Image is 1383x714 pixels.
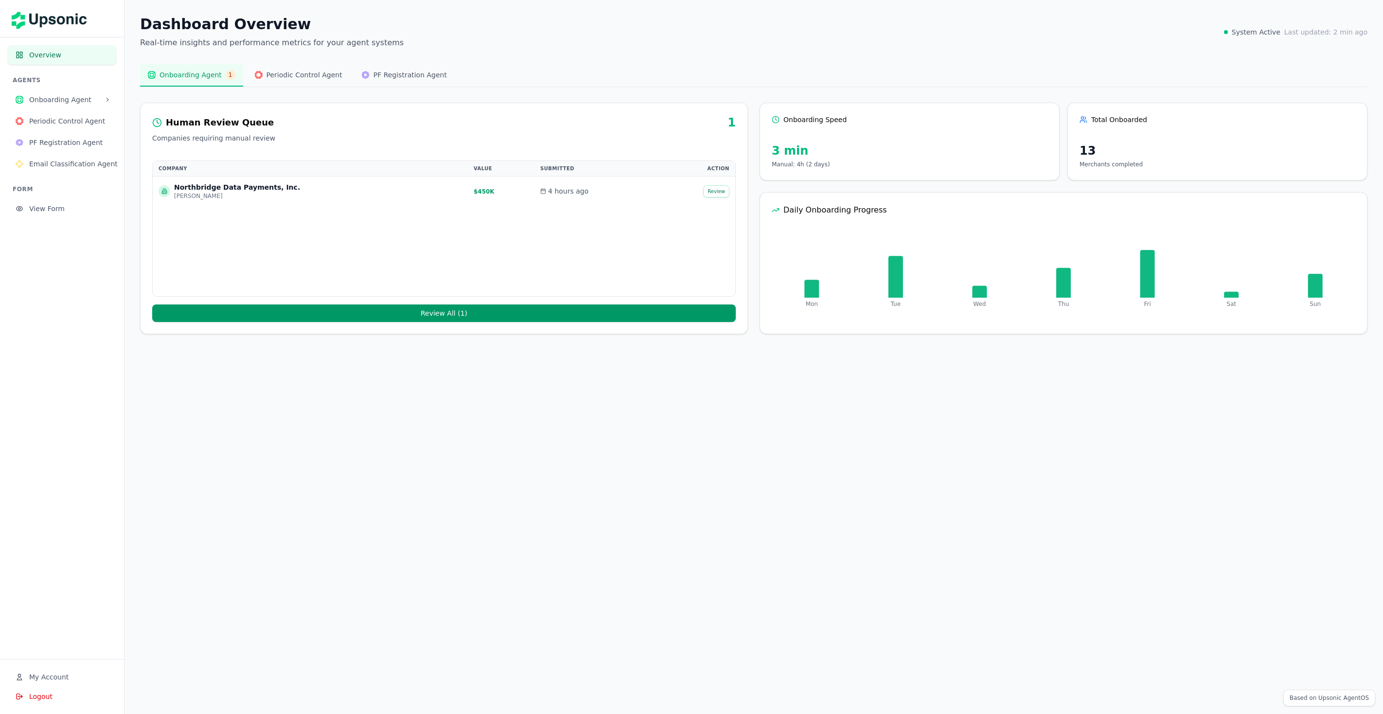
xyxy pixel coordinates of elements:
div: 13 [1080,143,1355,159]
button: Overview [8,45,116,65]
span: My Account [29,672,69,682]
button: Review All (1) [152,304,736,322]
span: System Active [1232,27,1280,37]
tspan: Thu [1058,301,1069,307]
h3: AGENTS [13,76,116,84]
div: [PERSON_NAME] [174,192,300,200]
img: Onboarding Agent [148,71,156,79]
p: Manual: 4h (2 days) [772,161,1047,168]
button: View Form [8,199,116,218]
tspan: Sat [1226,301,1236,307]
img: Periodic Control Agent [16,117,23,125]
tspan: Wed [973,301,986,307]
div: Daily Onboarding Progress [772,204,1355,216]
img: Upsonic [12,5,93,32]
button: Email Classification Agent [8,154,116,174]
span: 1 [226,70,235,80]
button: PF Registration AgentPF Registration Agent [354,64,455,87]
p: Merchants completed [1080,161,1355,168]
th: Submitted [534,161,657,177]
span: Periodic Control Agent [29,116,108,126]
div: 1 [727,115,736,130]
h1: Dashboard Overview [140,16,404,33]
a: Overview [8,52,116,61]
tspan: Tue [890,301,901,307]
span: Email Classification Agent [29,159,118,169]
div: Onboarding Speed [772,115,1047,125]
h3: FORM [13,185,116,193]
a: Periodic Control AgentPeriodic Control Agent [8,118,116,127]
p: Companies requiring manual review [152,133,736,143]
p: Real-time insights and performance metrics for your agent systems [140,37,404,49]
img: Periodic Control Agent [255,71,263,79]
button: Logout [8,687,116,706]
button: PF Registration Agent [8,133,116,152]
span: $450K [474,188,495,195]
button: Periodic Control AgentPeriodic Control Agent [247,64,350,87]
a: View Form [8,205,116,214]
tspan: Fri [1144,301,1151,307]
th: Company [153,161,468,177]
button: My Account [8,667,116,687]
div: 4 hours ago [540,186,652,196]
tspan: Mon [806,301,818,307]
button: Onboarding AgentOnboarding Agent1 [140,64,243,87]
span: Periodic Control Agent [266,70,342,80]
button: Onboarding Agent [8,90,116,109]
span: Onboarding Agent [160,70,222,80]
img: PF Registration Agent [16,139,23,146]
div: Total Onboarded [1080,115,1355,125]
img: PF Registration Agent [362,71,370,79]
div: Northbridge Data Payments, Inc. [174,182,300,192]
button: Review [703,185,729,197]
span: View Form [29,204,108,214]
a: Email Classification AgentEmail Classification Agent [8,161,116,170]
tspan: Sun [1310,301,1321,307]
span: PF Registration Agent [29,138,108,147]
span: Onboarding Agent [29,95,101,105]
div: 3 min [772,143,1047,159]
span: PF Registration Agent [373,70,447,80]
img: Email Classification Agent [16,160,23,168]
a: PF Registration AgentPF Registration Agent [8,139,116,148]
img: Onboarding Agent [16,96,23,104]
span: Overview [29,50,108,60]
a: My Account [8,674,116,683]
div: Human Review Queue [166,116,274,129]
th: Action [657,161,735,177]
button: Periodic Control Agent [8,111,116,131]
span: Last updated: 2 min ago [1284,27,1367,37]
th: Value [468,161,534,177]
span: Logout [29,692,53,701]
